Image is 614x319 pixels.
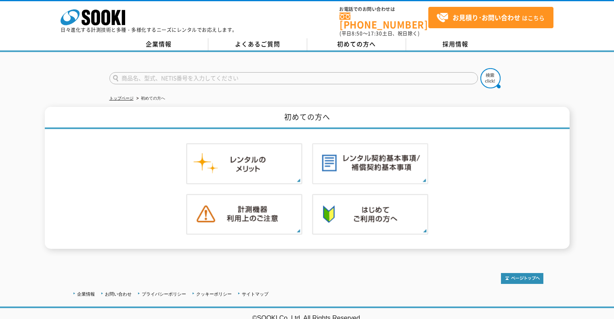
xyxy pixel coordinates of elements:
[196,292,232,296] a: クッキーポリシー
[339,7,428,12] span: お電話でのお問い合わせは
[135,94,165,103] li: 初めての方へ
[453,13,520,22] strong: お見積り･お問い合わせ
[109,38,208,50] a: 企業情報
[436,12,545,24] span: はこちら
[368,30,382,37] span: 17:30
[208,38,307,50] a: よくあるご質問
[61,27,237,32] p: 日々進化する計測技術と多種・多様化するニーズにレンタルでお応えします。
[242,292,268,296] a: サイトマップ
[352,30,363,37] span: 8:50
[186,143,302,184] img: レンタルのメリット
[428,7,553,28] a: お見積り･お問い合わせはこちら
[501,273,543,284] img: トップページへ
[339,13,428,29] a: [PHONE_NUMBER]
[142,292,186,296] a: プライバシーポリシー
[105,292,132,296] a: お問い合わせ
[480,68,501,88] img: btn_search.png
[312,143,428,184] img: レンタル契約基本事項／補償契約基本事項
[45,107,570,129] h1: 初めての方へ
[109,96,134,100] a: トップページ
[77,292,95,296] a: 企業情報
[307,38,406,50] a: 初めての方へ
[186,194,302,235] img: 計測機器ご利用上のご注意
[109,72,478,84] input: 商品名、型式、NETIS番号を入力してください
[406,38,505,50] a: 採用情報
[339,30,419,37] span: (平日 ～ 土日、祝日除く)
[312,194,428,235] img: 初めての方へ
[337,40,376,48] span: 初めての方へ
